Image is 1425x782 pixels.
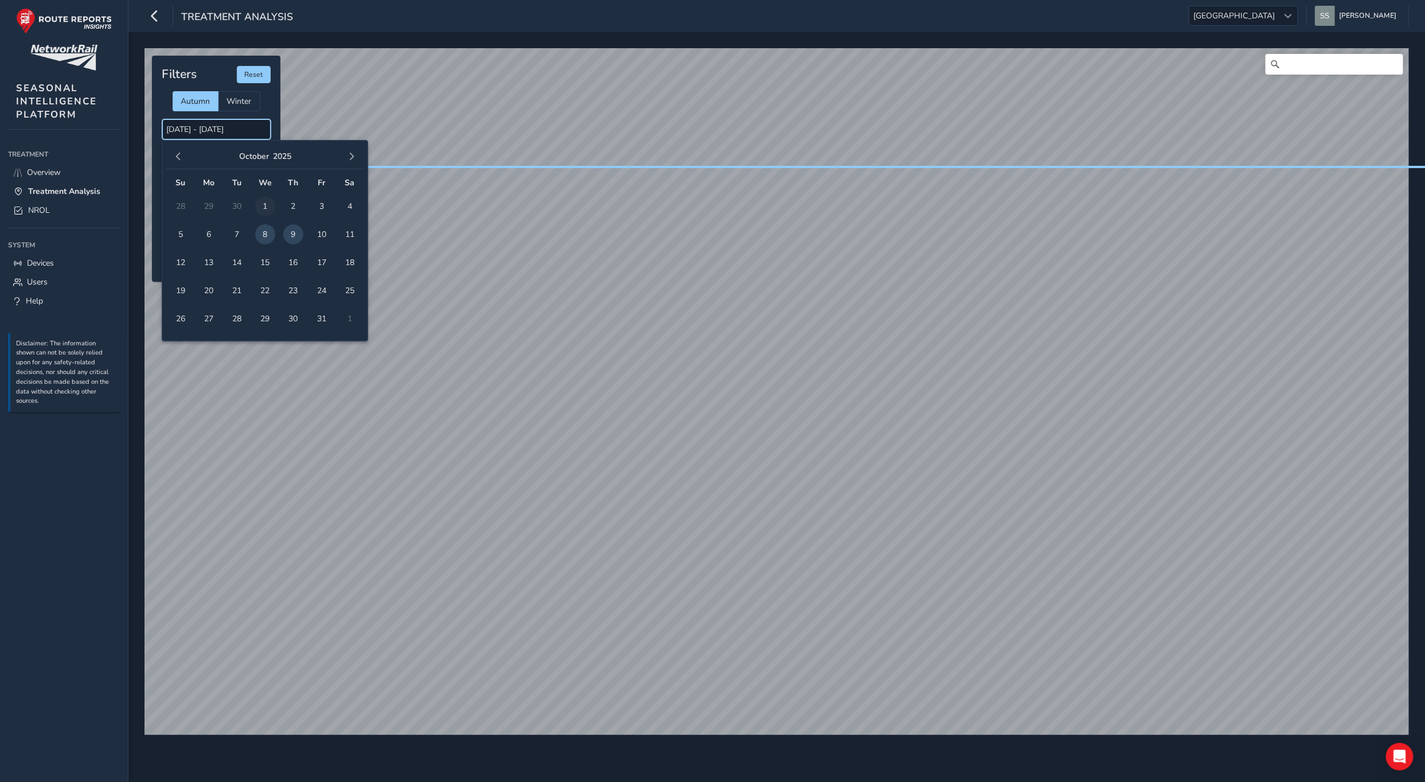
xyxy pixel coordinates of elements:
span: [GEOGRAPHIC_DATA] [1189,6,1279,25]
span: 1 [255,196,275,216]
a: Users [8,273,120,291]
span: 30 [283,309,303,329]
span: 8 [255,224,275,244]
span: NROL [28,205,50,216]
span: 25 [339,281,360,301]
span: 15 [255,252,275,273]
a: Treatment Analysis [8,182,120,201]
span: 27 [199,309,219,329]
span: SEASONAL INTELLIGENCE PLATFORM [16,81,97,121]
span: Users [27,277,48,287]
span: Treatment Analysis [181,10,293,26]
h4: Filters [162,67,197,81]
img: rr logo [16,8,112,34]
div: Autumn [173,91,218,111]
span: Fr [318,177,325,188]
span: 29 [255,309,275,329]
span: 9 [283,224,303,244]
span: 14 [227,252,247,273]
span: 19 [171,281,191,301]
a: NROL [8,201,120,220]
div: Treatment [8,146,120,163]
span: 5 [171,224,191,244]
img: diamond-layout [1315,6,1335,26]
a: Devices [8,254,120,273]
span: 13 [199,252,219,273]
span: Winter [227,96,252,107]
span: 11 [339,224,360,244]
span: Help [26,295,43,306]
span: Overview [27,167,61,178]
div: Open Intercom Messenger [1386,743,1414,771]
span: 4 [339,196,360,216]
a: Help [8,291,120,310]
img: customer logo [30,45,97,71]
span: 22 [255,281,275,301]
span: 17 [311,252,331,273]
div: System [8,236,120,254]
span: 7 [227,224,247,244]
span: 28 [227,309,247,329]
span: 2 [283,196,303,216]
span: Devices [27,258,54,269]
button: [PERSON_NAME] [1315,6,1400,26]
canvas: Map [145,48,1410,748]
span: Autumn [181,96,210,107]
a: Overview [8,163,120,182]
span: 31 [311,309,331,329]
span: 26 [171,309,191,329]
span: Su [176,177,186,188]
span: 18 [339,252,360,273]
input: Search [1266,54,1403,75]
span: 10 [311,224,331,244]
span: 12 [171,252,191,273]
span: [PERSON_NAME] [1339,6,1396,26]
span: 20 [199,281,219,301]
span: 21 [227,281,247,301]
p: Disclaimer: The information shown can not be solely relied upon for any safety-related decisions,... [17,339,114,407]
span: Sa [345,177,354,188]
span: 24 [311,281,331,301]
span: 6 [199,224,219,244]
button: 2025 [273,151,291,162]
button: Reset [237,66,271,83]
span: 16 [283,252,303,273]
span: Tu [232,177,241,188]
span: 3 [311,196,331,216]
span: Mo [203,177,214,188]
span: 23 [283,281,303,301]
span: We [259,177,272,188]
div: Winter [218,91,260,111]
span: Treatment Analysis [28,186,100,197]
button: October [239,151,269,162]
span: Th [288,177,299,188]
